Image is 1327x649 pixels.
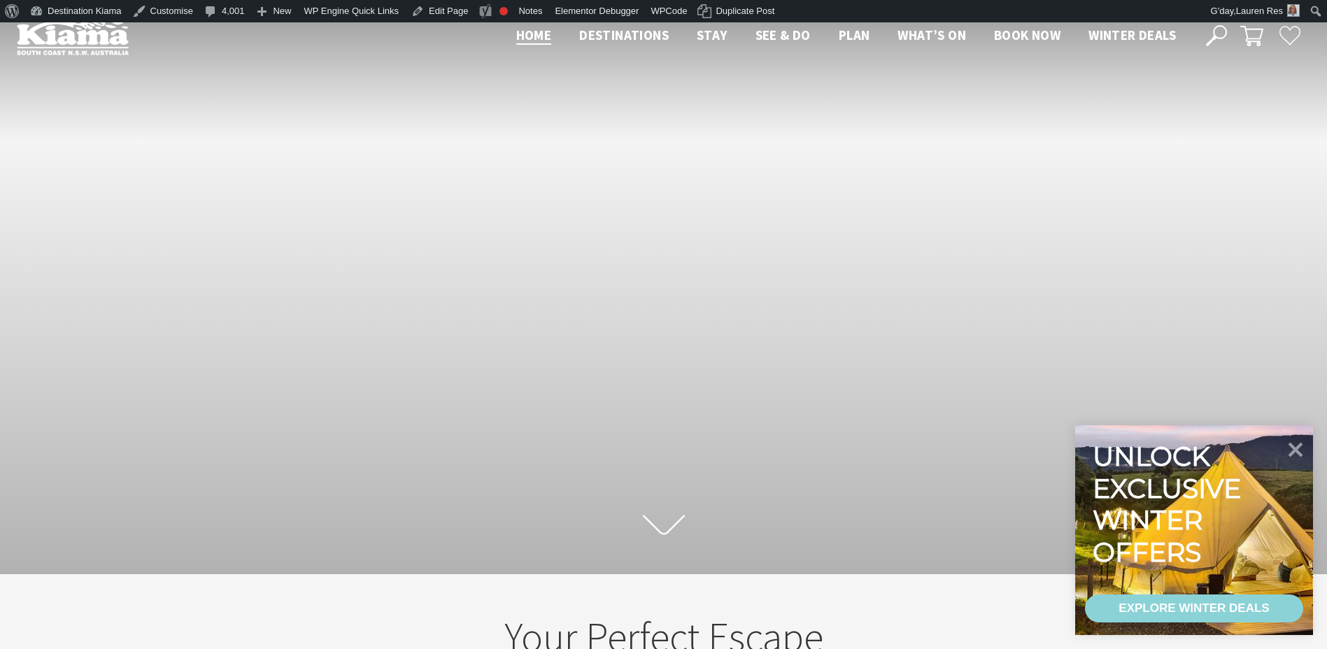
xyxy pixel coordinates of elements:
div: EXPLORE WINTER DEALS [1119,594,1269,622]
img: Res-lauren-square-150x150.jpg [1287,4,1300,17]
span: Winter Deals [1088,27,1176,43]
span: Home [516,27,552,43]
nav: Main Menu [502,24,1190,48]
span: Plan [839,27,870,43]
div: Focus keyphrase not set [499,7,508,15]
a: EXPLORE WINTER DEALS [1085,594,1303,622]
span: Destinations [579,27,669,43]
span: See & Do [755,27,811,43]
img: Kiama Logo [17,17,129,55]
span: What’s On [897,27,966,43]
span: Book now [994,27,1060,43]
div: Unlock exclusive winter offers [1093,441,1247,568]
span: Stay [697,27,728,43]
span: Lauren Res [1236,6,1283,16]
